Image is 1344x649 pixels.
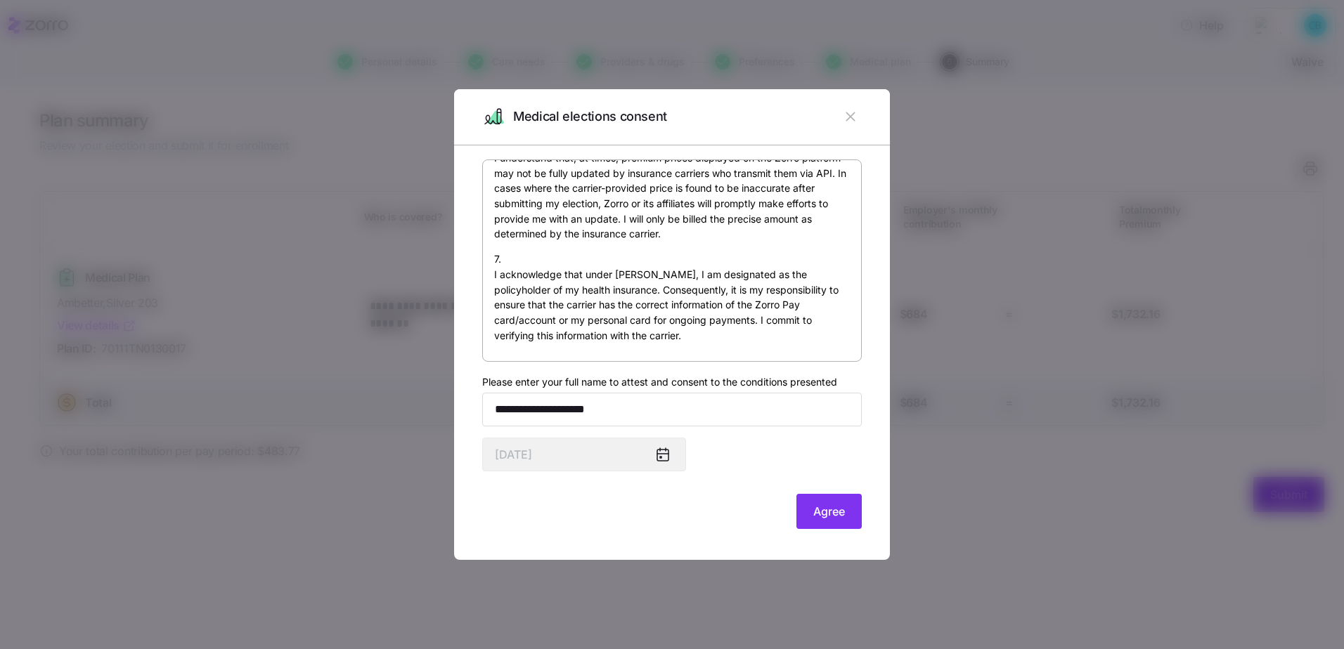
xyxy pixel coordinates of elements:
[813,503,845,520] span: Agree
[494,251,850,343] p: 7. I acknowledge that under [PERSON_NAME], I am designated as the policyholder of my health insur...
[796,494,862,529] button: Agree
[494,135,850,242] p: 6. I understand that, at times, premium prices displayed on the Zorro platform may not be fully u...
[513,107,667,127] span: Medical elections consent
[482,374,837,390] label: Please enter your full name to attest and consent to the conditions presented
[482,438,686,471] input: MM/DD/YYYY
